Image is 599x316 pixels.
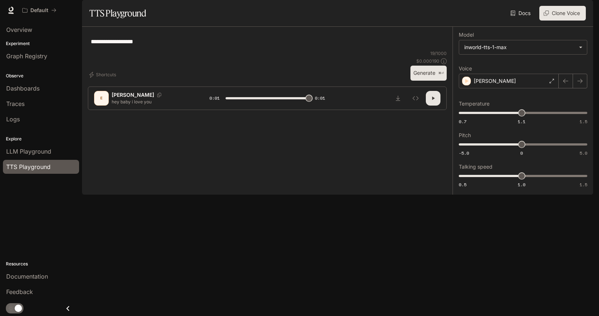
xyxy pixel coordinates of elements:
[580,181,587,188] span: 1.5
[112,99,192,105] p: hey baby i love you
[430,50,447,56] p: 19 / 1000
[315,95,325,102] span: 0:01
[459,101,490,106] p: Temperature
[518,118,525,125] span: 1.1
[30,7,48,14] p: Default
[19,3,60,18] button: All workspaces
[89,6,146,21] h1: TTS Playground
[520,150,523,156] span: 0
[464,44,575,51] div: inworld-tts-1-max
[580,150,587,156] span: 5.0
[391,91,405,106] button: Download audio
[416,58,439,64] p: $ 0.000190
[209,95,220,102] span: 0:01
[518,181,525,188] span: 1.0
[459,40,587,54] div: inworld-tts-1-max
[438,71,444,76] p: ⌘⏎
[112,91,154,99] p: [PERSON_NAME]
[459,181,466,188] span: 0.5
[459,32,474,37] p: Model
[459,118,466,125] span: 0.7
[88,69,119,81] button: Shortcuts
[459,150,469,156] span: -5.0
[539,6,586,21] button: Clone Voice
[408,91,423,106] button: Inspect
[474,77,516,85] p: [PERSON_NAME]
[154,93,164,97] button: Copy Voice ID
[96,92,107,104] div: E
[459,133,471,138] p: Pitch
[459,164,492,169] p: Talking speed
[580,118,587,125] span: 1.5
[410,66,447,81] button: Generate⌘⏎
[509,6,533,21] a: Docs
[459,66,472,71] p: Voice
